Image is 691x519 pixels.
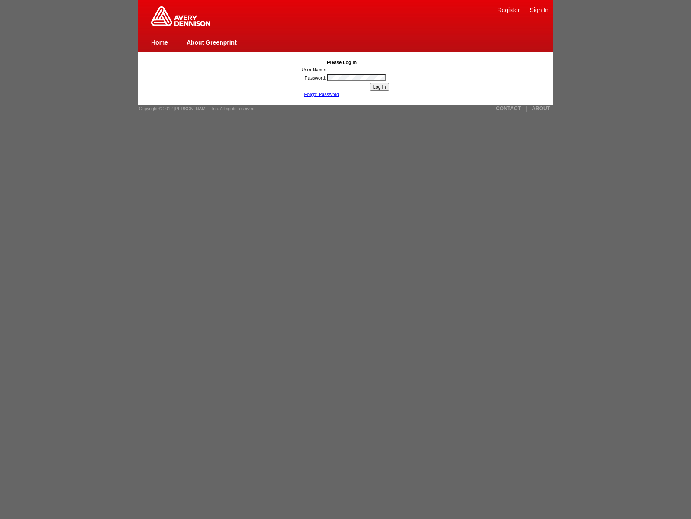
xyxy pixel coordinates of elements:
b: Please Log In [327,60,357,65]
a: About Greenprint [187,39,237,46]
label: Password: [305,75,326,80]
label: User Name: [302,67,326,72]
a: Forgot Password [304,92,339,97]
a: Sign In [529,6,548,13]
a: Register [497,6,520,13]
a: | [526,106,527,112]
img: Home [151,6,210,26]
a: Home [151,39,168,46]
a: CONTACT [496,106,521,112]
a: ABOUT [532,106,550,112]
span: Copyright © 2012 [PERSON_NAME], Inc. All rights reserved. [139,106,256,111]
a: Greenprint [151,22,210,27]
input: Log In [370,83,390,91]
